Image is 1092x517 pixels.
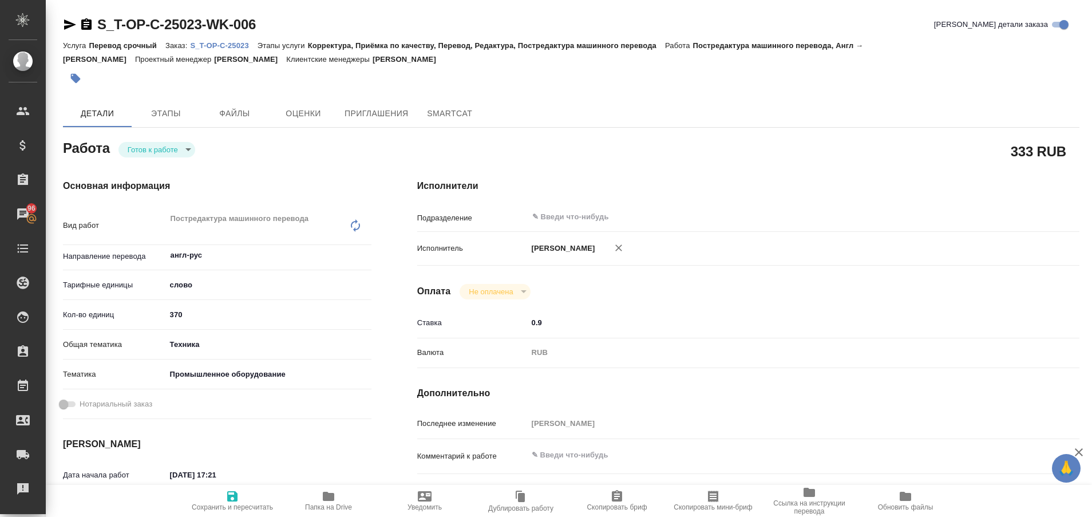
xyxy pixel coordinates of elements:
p: Исполнитель [417,243,528,254]
div: Техника [166,335,371,354]
div: Готов к работе [460,284,530,299]
input: ✎ Введи что-нибудь [166,467,266,483]
div: RUB [528,343,1024,362]
input: ✎ Введи что-нибудь [166,306,371,323]
button: Готов к работе [124,145,181,155]
a: S_T-OP-C-25023-WK-006 [97,17,256,32]
span: Файлы [207,106,262,121]
span: Ссылка на инструкции перевода [768,499,850,515]
p: Общая тематика [63,339,166,350]
span: Оценки [276,106,331,121]
button: Open [365,254,367,256]
input: Пустое поле [528,415,1024,432]
span: Детали [70,106,125,121]
button: Скопировать мини-бриф [665,485,761,517]
p: Корректура, Приёмка по качеству, Перевод, Редактура, Постредактура машинного перевода [308,41,665,50]
button: Не оплачена [465,287,516,297]
button: Дублировать работу [473,485,569,517]
button: Скопировать ссылку для ЯМессенджера [63,18,77,31]
span: Этапы [139,106,193,121]
h4: Дополнительно [417,386,1079,400]
button: Сохранить и пересчитать [184,485,280,517]
a: S_T-OP-C-25023 [190,40,257,50]
button: Скопировать ссылку [80,18,93,31]
p: Валюта [417,347,528,358]
span: 🙏 [1057,456,1076,480]
p: [PERSON_NAME] [528,243,595,254]
h4: Основная информация [63,179,371,193]
p: Вид работ [63,220,166,231]
button: Open [1018,216,1020,218]
button: Удалить исполнителя [606,235,631,261]
p: [PERSON_NAME] [373,55,445,64]
span: 96 [21,203,42,214]
p: Проектный менеджер [135,55,214,64]
button: 🙏 [1052,454,1081,483]
p: S_T-OP-C-25023 [190,41,257,50]
p: Тематика [63,369,166,380]
p: Кол-во единиц [63,309,166,321]
span: Дублировать работу [488,504,553,512]
h2: Работа [63,137,110,157]
button: Ссылка на инструкции перевода [761,485,857,517]
p: Ставка [417,317,528,329]
span: SmartCat [422,106,477,121]
span: Скопировать мини-бриф [674,503,752,511]
h4: Оплата [417,285,451,298]
button: Скопировать бриф [569,485,665,517]
p: Перевод срочный [89,41,165,50]
h4: Исполнители [417,179,1079,193]
p: Услуга [63,41,89,50]
button: Обновить файлы [857,485,953,517]
div: Промышленное оборудование [166,365,371,384]
p: Подразделение [417,212,528,224]
p: [PERSON_NAME] [214,55,286,64]
p: Этапы услуги [258,41,308,50]
div: слово [166,275,371,295]
div: Готов к работе [118,142,195,157]
span: Обновить файлы [878,503,933,511]
span: Приглашения [345,106,409,121]
button: Папка на Drive [280,485,377,517]
span: [PERSON_NAME] детали заказа [934,19,1048,30]
a: 96 [3,200,43,228]
p: Дата начала работ [63,469,166,481]
input: ✎ Введи что-нибудь [528,314,1024,331]
h4: [PERSON_NAME] [63,437,371,451]
p: Заказ: [165,41,190,50]
p: Направление перевода [63,251,166,262]
span: Сохранить и пересчитать [192,503,273,511]
button: Добавить тэг [63,66,88,91]
p: Работа [665,41,693,50]
h2: 333 RUB [1011,141,1066,161]
span: Скопировать бриф [587,503,647,511]
p: Комментарий к работе [417,451,528,462]
span: Папка на Drive [305,503,352,511]
span: Уведомить [407,503,442,511]
p: Тарифные единицы [63,279,166,291]
input: ✎ Введи что-нибудь [531,210,983,224]
p: Последнее изменение [417,418,528,429]
p: Клиентские менеджеры [286,55,373,64]
span: Нотариальный заказ [80,398,152,410]
button: Уведомить [377,485,473,517]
